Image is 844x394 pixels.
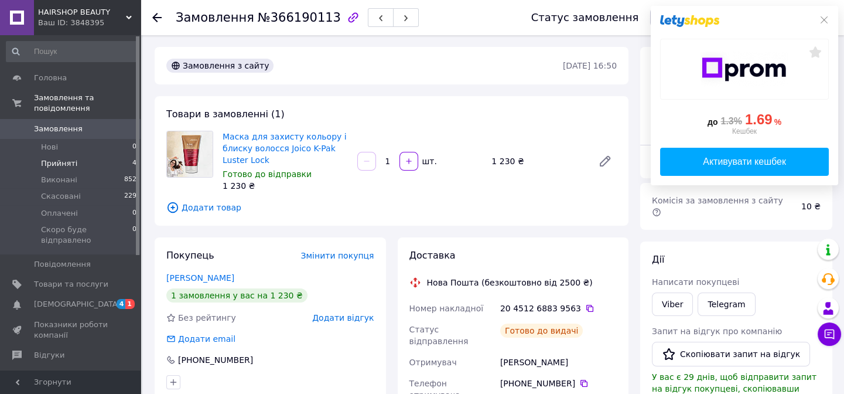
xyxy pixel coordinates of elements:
span: 852 [124,175,136,185]
div: 20 4512 6883 9563 [500,303,617,314]
span: Готово до відправки [223,169,312,179]
div: Додати email [177,333,237,345]
div: Додати email [165,333,237,345]
div: Ваш ID: 3848395 [38,18,141,28]
a: [PERSON_NAME] [166,273,234,283]
span: Додати товар [166,201,617,214]
img: Маска для захисту кольору і блиску волосся Joico K-Pak Luster Lock [167,131,213,177]
span: Доставка [409,250,456,261]
span: Запит на відгук про компанію [652,327,782,336]
div: шт. [419,155,438,167]
span: Змінити покупця [301,251,374,260]
span: Замовлення [34,124,83,134]
span: Комісія за замовлення з сайту [652,196,785,217]
span: Написати покупцеві [652,277,739,287]
div: Готово до видачі [500,324,583,338]
span: Оплачені [41,208,78,219]
span: Отримувач [409,358,457,367]
a: Редагувати [593,150,617,173]
span: 229 [124,191,136,202]
span: 4 [117,299,126,309]
span: Номер накладної [409,304,484,313]
div: [PHONE_NUMBER] [500,378,617,389]
a: Telegram [698,293,755,316]
div: Повернутися назад [152,12,162,23]
span: №366190113 [258,11,341,25]
span: [DEMOGRAPHIC_DATA] [34,299,121,310]
a: Маска для захисту кольору і блиску волосся Joico K-Pak Luster Lock [223,132,347,165]
input: Пошук [6,41,138,62]
span: Повідомлення [34,259,91,270]
span: Показники роботи компанії [34,320,108,341]
span: Товари в замовленні (1) [166,108,285,120]
span: Без рейтингу [178,313,236,322]
div: 1 230 ₴ [487,153,589,169]
span: 0 [132,208,136,219]
time: [DATE] 16:50 [563,61,617,70]
span: Замовлення [176,11,254,25]
span: Відгуки [34,350,64,361]
span: HAIRSHOP BEAUTY [38,7,126,18]
div: 1 230 ₴ [223,180,348,192]
span: Головна [34,73,67,83]
div: [PHONE_NUMBER] [177,354,254,366]
div: [PERSON_NAME] [498,352,619,373]
div: Нова Пошта (безкоштовно від 2500 ₴) [424,277,596,288]
span: 0 [132,142,136,152]
span: Виконані [41,175,77,185]
span: Скасовані [41,191,81,202]
span: Прийняті [41,158,77,169]
a: Viber [652,293,693,316]
span: Статус відправлення [409,325,469,346]
span: Скоро буде відправлено [41,225,132,246]
span: Нові [41,142,58,152]
button: Скопіювати запит на відгук [652,342,810,366]
div: 1 замовлення у вас на 1 230 ₴ [166,288,307,303]
div: Замовлення з сайту [166,59,274,73]
div: 10 ₴ [794,193,828,219]
span: Додати відгук [312,313,374,322]
span: 0 [132,225,136,246]
div: Статус замовлення [531,12,639,23]
span: 4 [132,158,136,169]
span: 1 [125,299,135,309]
span: Товари та послуги [34,279,108,290]
button: Чат з покупцем [818,322,841,346]
span: Замовлення та повідомлення [34,93,141,114]
span: Дії [652,254,664,265]
span: Покупець [166,250,214,261]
